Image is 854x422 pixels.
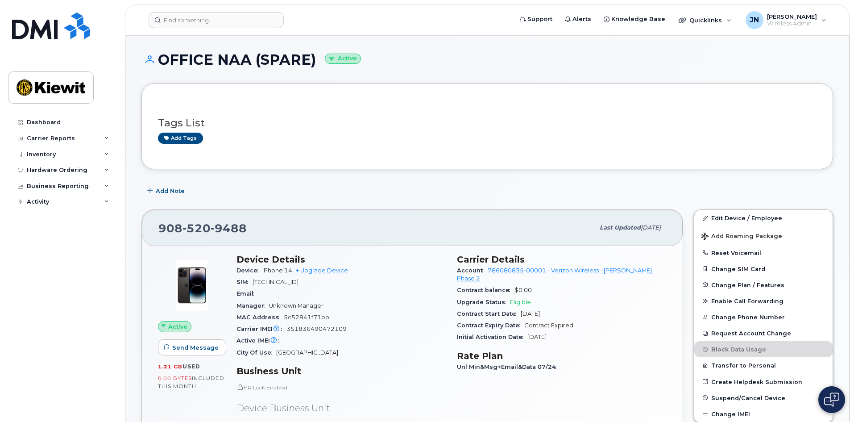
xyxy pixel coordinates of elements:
button: Add Note [141,183,192,199]
span: Enable Call Forwarding [711,298,784,305]
span: [TECHNICAL_ID] [253,279,298,285]
span: Carrier IMEI [236,326,286,332]
h3: Business Unit [236,366,446,376]
span: 5c52841f71bb [284,314,329,321]
span: $0.00 [514,287,532,293]
button: Change IMEI [694,406,833,422]
p: HR Lock Enabled [236,384,446,391]
img: image20231002-3703462-njx0qo.jpeg [165,259,219,312]
h3: Device Details [236,254,446,265]
h3: Rate Plan [457,351,667,361]
span: SIM [236,279,253,285]
span: Active [168,322,187,331]
button: Enable Call Forwarding [694,293,833,309]
a: 786080835-00001 - Verizon Wireless - [PERSON_NAME] Phase 2 [457,267,652,282]
span: [DATE] [521,310,540,317]
span: 0.00 Bytes [158,375,192,381]
button: Change Plan / Features [694,277,833,293]
span: Last updated [600,224,641,231]
h1: OFFICE NAA (SPARE) [141,52,833,67]
span: Contract Start Date [457,310,521,317]
span: Manager [236,302,269,309]
span: Change Plan / Features [711,281,784,288]
button: Add Roaming Package [694,226,833,245]
span: 1.21 GB [158,364,182,370]
button: Change Phone Number [694,309,833,325]
span: 351836490472109 [286,326,347,332]
span: 9488 [211,221,247,235]
button: Send Message [158,339,226,355]
button: Suspend/Cancel Device [694,390,833,406]
h3: Carrier Details [457,254,667,265]
span: used [182,363,200,370]
span: Suspend/Cancel Device [711,394,785,401]
span: Account [457,267,488,274]
span: Contract Expired [524,322,573,329]
span: Send Message [172,343,219,352]
span: MAC Address [236,314,284,321]
span: 520 [182,221,211,235]
img: Open chat [824,393,839,407]
span: iPhone 14 [262,267,292,274]
span: Device [236,267,262,274]
a: + Upgrade Device [296,267,348,274]
button: Change SIM Card [694,261,833,277]
span: 908 [158,221,247,235]
span: Upgrade Status [457,299,510,305]
a: Edit Device / Employee [694,210,833,226]
p: Device Business Unit [236,402,446,415]
span: Email [236,290,258,297]
span: Active IMEI [236,337,284,344]
span: Add Note [156,187,185,195]
span: Add Roaming Package [701,233,782,241]
span: Initial Activation Date [457,334,527,340]
span: Unknown Manager [269,302,323,309]
span: [DATE] [641,224,661,231]
span: City Of Use [236,349,276,356]
span: — [258,290,264,297]
span: Eligible [510,299,531,305]
span: [GEOGRAPHIC_DATA] [276,349,338,356]
span: included this month [158,375,224,389]
button: Request Account Change [694,325,833,341]
button: Reset Voicemail [694,245,833,261]
span: [DATE] [527,334,547,340]
h3: Tags List [158,117,817,129]
button: Transfer to Personal [694,357,833,373]
span: Contract balance [457,287,514,293]
span: Unl Min&Msg+Email&Data 07/24 [457,364,561,370]
button: Block Data Usage [694,341,833,357]
a: Create Helpdesk Submission [694,374,833,390]
a: Add tags [158,133,203,144]
span: — [284,337,290,344]
span: Contract Expiry Date [457,322,524,329]
small: Active [325,54,361,64]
